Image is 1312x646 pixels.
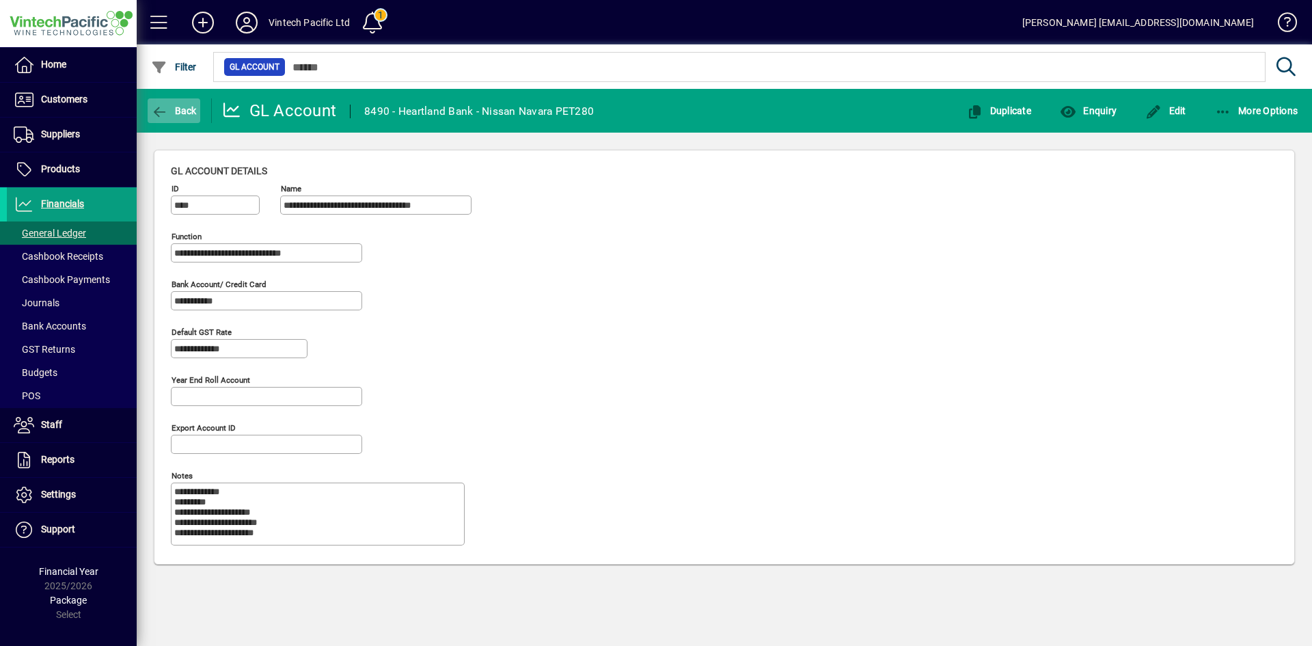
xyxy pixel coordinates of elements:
[7,83,137,117] a: Customers
[172,423,236,433] mat-label: Export account ID
[7,221,137,245] a: General Ledger
[1212,98,1302,123] button: More Options
[281,184,301,193] mat-label: Name
[41,59,66,70] span: Home
[137,98,212,123] app-page-header-button: Back
[7,268,137,291] a: Cashbook Payments
[1056,98,1120,123] button: Enquiry
[1022,12,1254,33] div: [PERSON_NAME] [EMAIL_ADDRESS][DOMAIN_NAME]
[7,384,137,407] a: POS
[41,489,76,500] span: Settings
[14,390,40,401] span: POS
[14,344,75,355] span: GST Returns
[7,314,137,338] a: Bank Accounts
[151,105,197,116] span: Back
[1268,3,1295,47] a: Knowledge Base
[7,361,137,384] a: Budgets
[7,338,137,361] a: GST Returns
[14,228,86,239] span: General Ledger
[7,245,137,268] a: Cashbook Receipts
[41,163,80,174] span: Products
[7,513,137,547] a: Support
[172,327,232,337] mat-label: Default GST rate
[172,471,193,481] mat-label: Notes
[1145,105,1186,116] span: Edit
[1060,105,1117,116] span: Enquiry
[172,375,250,385] mat-label: Year end roll account
[230,60,279,74] span: GL Account
[7,408,137,442] a: Staff
[966,105,1031,116] span: Duplicate
[151,62,197,72] span: Filter
[14,297,59,308] span: Journals
[7,291,137,314] a: Journals
[41,129,80,139] span: Suppliers
[171,165,267,176] span: GL account details
[172,184,179,193] mat-label: ID
[222,100,337,122] div: GL Account
[269,12,350,33] div: Vintech Pacific Ltd
[14,321,86,332] span: Bank Accounts
[7,152,137,187] a: Products
[41,198,84,209] span: Financials
[14,274,110,285] span: Cashbook Payments
[41,524,75,535] span: Support
[41,454,74,465] span: Reports
[14,367,57,378] span: Budgets
[14,251,103,262] span: Cashbook Receipts
[172,232,202,241] mat-label: Function
[7,443,137,477] a: Reports
[148,55,200,79] button: Filter
[7,478,137,512] a: Settings
[50,595,87,606] span: Package
[1215,105,1298,116] span: More Options
[225,10,269,35] button: Profile
[39,566,98,577] span: Financial Year
[364,100,594,122] div: 8490 - Heartland Bank - Nissan Navara PET280
[172,280,266,289] mat-label: Bank Account/ Credit card
[181,10,225,35] button: Add
[41,94,87,105] span: Customers
[7,118,137,152] a: Suppliers
[963,98,1035,123] button: Duplicate
[148,98,200,123] button: Back
[7,48,137,82] a: Home
[41,419,62,430] span: Staff
[1142,98,1190,123] button: Edit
